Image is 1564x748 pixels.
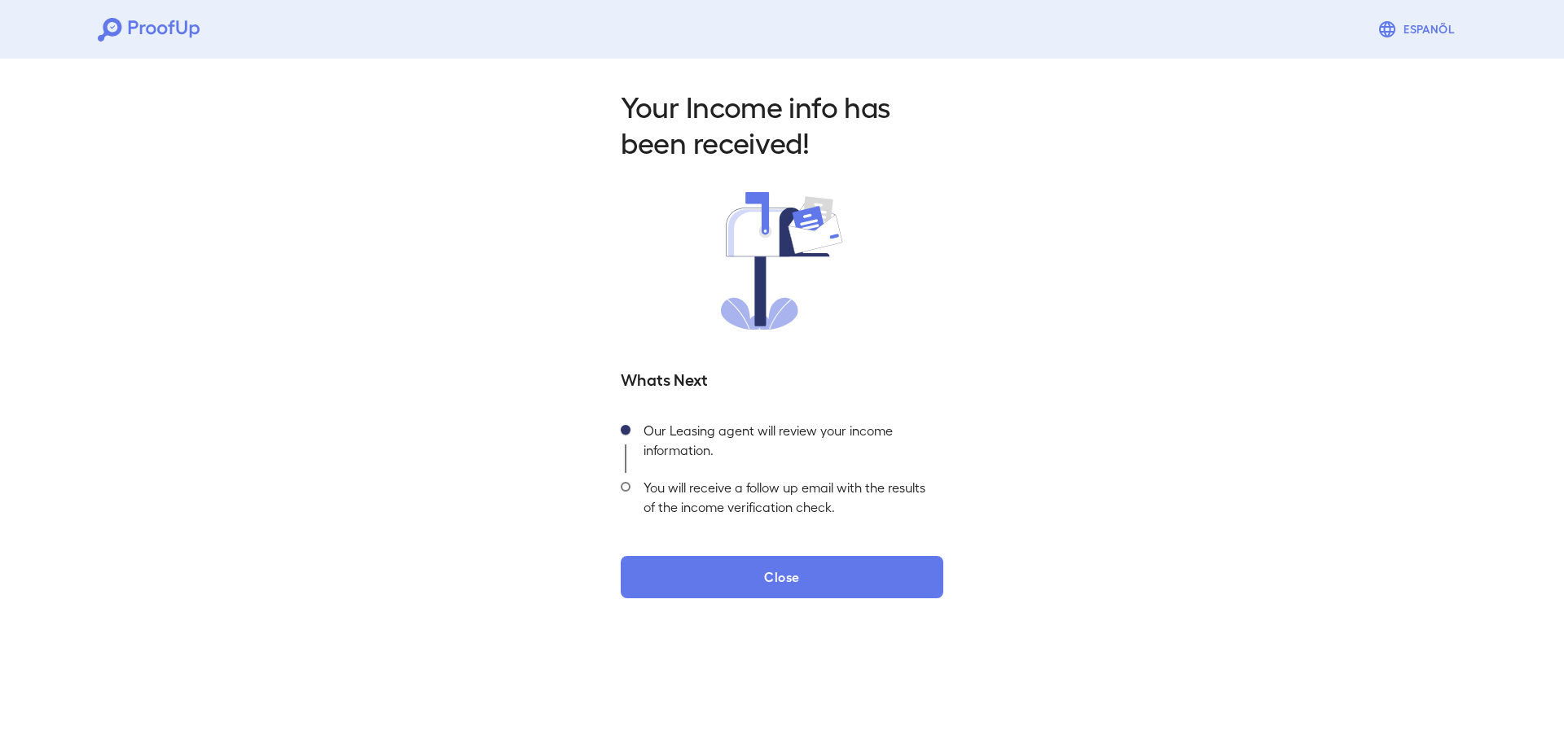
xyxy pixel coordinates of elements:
div: Our Leasing agent will review your income information. [630,416,943,473]
h5: Whats Next [621,367,943,390]
h2: Your Income info has been received! [621,88,943,160]
img: received.svg [721,192,843,330]
button: Close [621,556,943,598]
button: Espanõl [1371,13,1466,46]
div: You will receive a follow up email with the results of the income verification check. [630,473,943,530]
